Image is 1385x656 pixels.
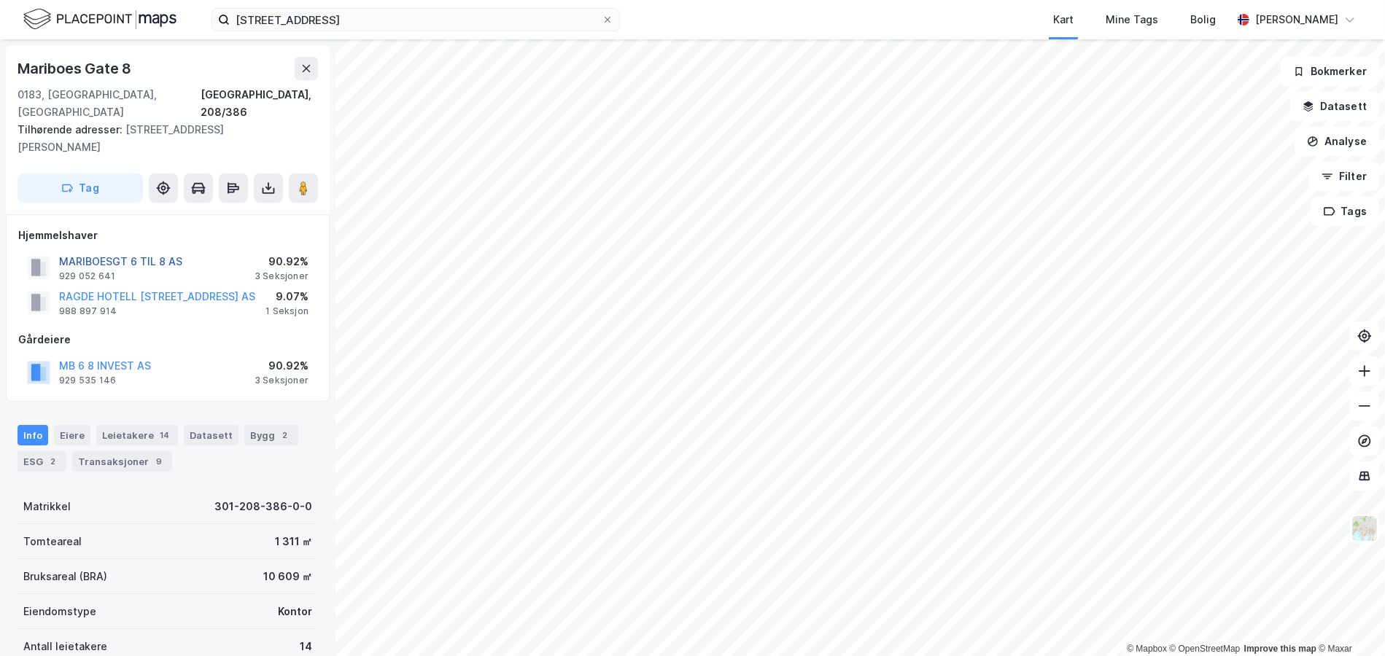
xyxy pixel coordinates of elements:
div: 1 Seksjon [265,305,309,317]
div: 929 052 641 [59,270,115,282]
div: Hjemmelshaver [18,227,317,244]
a: OpenStreetMap [1170,644,1241,654]
a: Mapbox [1127,644,1167,654]
div: Tomteareal [23,533,82,550]
div: 0183, [GEOGRAPHIC_DATA], [GEOGRAPHIC_DATA] [18,86,201,121]
div: [PERSON_NAME] [1255,11,1338,28]
div: Matrikkel [23,498,71,515]
div: 14 [157,428,172,442]
div: Bygg [244,425,298,445]
div: [GEOGRAPHIC_DATA], 208/386 [201,86,318,121]
div: Mine Tags [1106,11,1158,28]
div: Antall leietakere [23,638,107,655]
div: Kontrollprogram for chat [1312,586,1385,656]
button: Bokmerker [1281,57,1379,86]
div: Transaksjoner [72,451,172,472]
div: 2 [278,428,292,442]
div: Datasett [184,425,238,445]
button: Tags [1311,197,1379,226]
div: Info [18,425,48,445]
div: Bruksareal (BRA) [23,568,107,585]
div: Eiere [54,425,90,445]
button: Tag [18,173,143,203]
div: Gårdeiere [18,331,317,348]
div: [STREET_ADDRESS][PERSON_NAME] [18,121,306,156]
iframe: Chat Widget [1312,586,1385,656]
button: Filter [1309,162,1379,191]
div: 9.07% [265,288,309,305]
div: 10 609 ㎡ [263,568,312,585]
div: Kontor [278,603,312,620]
div: 90.92% [255,357,309,375]
div: 3 Seksjoner [255,375,309,386]
div: 929 535 146 [59,375,116,386]
div: 9 [152,454,166,469]
div: 3 Seksjoner [255,270,309,282]
div: Bolig [1190,11,1216,28]
input: Søk på adresse, matrikkel, gårdeiere, leietakere eller personer [230,9,602,31]
div: 301-208-386-0-0 [214,498,312,515]
div: 2 [46,454,61,469]
div: Leietakere [96,425,178,445]
div: 988 897 914 [59,305,117,317]
div: Eiendomstype [23,603,96,620]
span: Tilhørende adresser: [18,123,125,136]
img: Z [1351,515,1378,542]
div: Mariboes Gate 8 [18,57,134,80]
div: 90.92% [255,253,309,270]
button: Datasett [1290,92,1379,121]
a: Improve this map [1244,644,1316,654]
div: 1 311 ㎡ [275,533,312,550]
div: ESG [18,451,66,472]
img: logo.f888ab2527a4732fd821a326f86c7f29.svg [23,7,176,32]
div: Kart [1053,11,1074,28]
button: Analyse [1295,127,1379,156]
div: 14 [300,638,312,655]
